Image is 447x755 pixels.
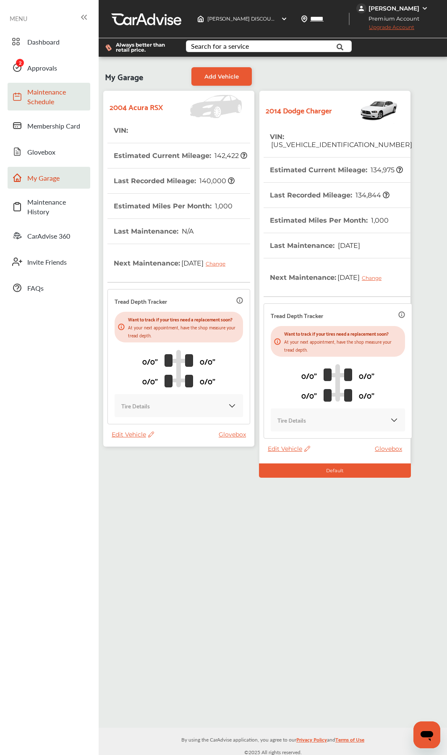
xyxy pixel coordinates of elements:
th: VIN : [114,118,129,143]
th: Last Maintenance : [270,233,360,258]
p: 0/0" [200,374,215,387]
span: My Garage [27,173,86,183]
span: [DATE] [180,253,232,274]
a: FAQs [8,277,90,299]
a: Add Vehicle [191,67,252,86]
img: Vehicle [163,95,246,118]
th: Next Maintenance : [270,258,388,296]
img: Vehicle [332,95,398,124]
img: jVpblrzwTbfkPYzPPzSLxeg0AAAAASUVORK5CYII= [356,3,366,13]
a: CarAdvise 360 [8,225,90,247]
p: By using the CarAdvise application, you agree to our and [99,735,447,744]
p: 0/0" [142,355,158,368]
span: FAQs [27,283,86,293]
p: 0/0" [200,355,215,368]
span: N/A [180,227,193,235]
span: MENU [10,15,27,22]
p: 0/0" [359,389,374,402]
th: Last Recorded Mileage : [114,168,235,193]
div: Search for a service [191,43,249,50]
span: 1,000 [370,216,389,224]
a: Glovebox [375,445,406,452]
img: location_vector.a44bc228.svg [301,16,308,22]
span: Always better than retail price. [116,42,173,53]
th: Estimated Current Mileage : [114,143,247,168]
a: Approvals [8,57,90,79]
span: Maintenance Schedule [27,87,86,106]
span: Edit Vehicle [268,445,310,452]
span: Premium Account [357,14,426,23]
th: Next Maintenance : [114,244,232,282]
th: Last Recorded Mileage : [270,183,389,208]
span: [DATE] [336,267,388,288]
p: Tire Details [121,401,150,410]
th: Estimated Miles Per Month : [270,208,389,233]
p: 0/0" [301,369,317,382]
a: Membership Card [8,115,90,137]
img: KOKaJQAAAABJRU5ErkJggg== [228,402,236,410]
p: Tread Depth Tracker [271,310,323,320]
span: Glovebox [27,147,86,157]
p: At your next appointment, have the shop measure your tread depth. [284,337,402,353]
span: CarAdvise 360 [27,231,86,241]
p: Want to track if your tires need a replacement soon? [128,315,240,323]
iframe: Button to launch messaging window [413,721,440,748]
strong: 2014 Dodge Charger [266,103,332,116]
span: [US_VEHICLE_IDENTIFICATION_NUMBER] [270,141,412,149]
th: Estimated Current Mileage : [270,158,403,182]
span: 134,975 [369,166,403,174]
span: 140,000 [198,177,235,185]
a: Privacy Policy [296,735,327,748]
span: Edit Vehicle [112,431,154,438]
p: 0/0" [359,369,374,382]
span: [PERSON_NAME] DISCOUNT TIRE #34 , 1742 SUNRISE HIGHWAY BAY SHORE , NY 11706 [207,16,413,22]
span: Add Vehicle [204,73,239,80]
span: Invite Friends [27,257,86,267]
span: Maintenance History [27,197,86,216]
img: header-home-logo.8d720a4f.svg [197,16,204,22]
p: 0/0" [142,374,158,387]
th: VIN : [270,124,412,157]
a: Glovebox [219,431,250,438]
img: tire_track_logo.b900bcbc.svg [165,350,193,387]
span: Approvals [27,63,86,73]
img: header-down-arrow.9dd2ce7d.svg [281,16,288,22]
strong: 2004 Acura RSX [110,100,163,113]
div: [PERSON_NAME] [369,5,419,12]
p: At your next appointment, have the shop measure your tread depth. [128,323,240,339]
span: My Garage [105,67,143,86]
div: Change [362,275,386,281]
img: tire_track_logo.b900bcbc.svg [324,364,352,402]
img: dollor_label_vector.a70140d1.svg [105,44,112,51]
a: Dashboard [8,31,90,53]
p: Tire Details [277,415,306,425]
a: Maintenance History [8,193,90,221]
img: WGsFRI8htEPBVLJbROoPRyZpYNWhNONpIPPETTm6eUC0GeLEiAAAAAElFTkSuQmCC [421,5,428,12]
img: KOKaJQAAAABJRU5ErkJggg== [390,416,398,424]
a: Maintenance Schedule [8,83,90,110]
span: 134,844 [354,191,389,199]
div: Change [206,260,230,267]
div: Default [259,463,411,478]
span: Dashboard [27,37,86,47]
span: 142,422 [213,152,247,160]
span: Upgrade Account [356,24,414,34]
span: 1,000 [214,202,233,210]
a: Terms of Use [335,735,364,748]
p: 0/0" [301,389,317,402]
img: header-divider.bc55588e.svg [349,13,350,25]
a: My Garage [8,167,90,189]
p: Tread Depth Tracker [115,296,167,306]
p: Want to track if your tires need a replacement soon? [284,329,402,337]
th: Last Maintenance : [114,219,193,244]
a: Glovebox [8,141,90,163]
th: Estimated Miles Per Month : [114,194,233,218]
span: [DATE] [337,242,360,250]
a: Invite Friends [8,251,90,273]
span: Membership Card [27,121,86,131]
